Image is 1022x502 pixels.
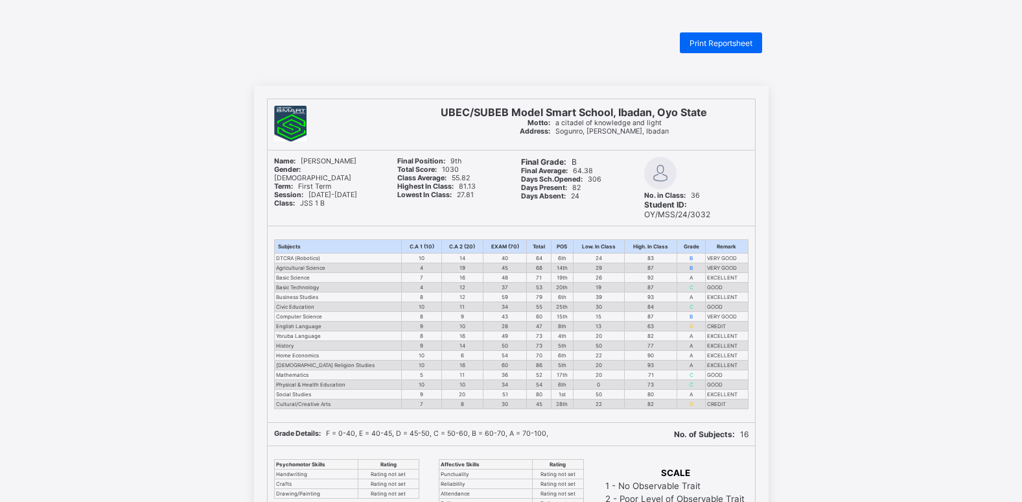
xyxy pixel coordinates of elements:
[706,302,748,311] td: GOOD
[552,379,574,389] td: 6th
[527,360,552,370] td: 86
[552,331,574,341] td: 4th
[552,389,574,399] td: 1st
[483,321,527,331] td: 28
[624,370,677,379] td: 71
[274,488,358,498] td: Drawing/Painting
[706,370,748,379] td: GOOD
[552,311,574,321] td: 15th
[358,488,419,498] td: Rating not set
[274,360,402,370] td: [DEMOGRAPHIC_DATA] Religion Studies
[573,253,624,263] td: 24
[521,184,567,192] b: Days Present:
[624,272,677,282] td: 92
[274,429,548,438] span: F = 0-40, E = 40-45, D = 45-50, C = 50-60, B = 60-70, A = 70-100,
[706,292,748,302] td: EXCELLENT
[274,165,301,174] b: Gender:
[624,379,677,389] td: 73
[706,321,748,331] td: CREDIT
[441,292,483,302] td: 12
[441,311,483,321] td: 9
[532,479,583,488] td: Rating not set
[573,399,624,409] td: 22
[527,389,552,399] td: 80
[573,379,624,389] td: 0
[402,341,441,350] td: 9
[441,341,483,350] td: 14
[552,253,574,263] td: 6th
[706,379,748,389] td: GOOD
[274,157,356,165] span: [PERSON_NAME]
[274,272,402,282] td: Basic Science
[274,199,295,208] b: Class:
[624,399,677,409] td: 82
[483,389,527,399] td: 51
[527,253,552,263] td: 64
[624,239,677,253] th: High. In Class
[402,360,441,370] td: 10
[677,350,706,360] td: A
[402,350,441,360] td: 10
[573,321,624,331] td: 13
[397,182,476,191] span: 81.13
[677,302,706,311] td: C
[527,341,552,350] td: 73
[441,350,483,360] td: 6
[706,253,748,263] td: VERY GOOD
[441,253,483,263] td: 14
[677,379,706,389] td: C
[441,263,483,272] td: 19
[644,191,700,200] span: 36
[274,370,402,379] td: Mathematics
[573,263,624,272] td: 29
[706,389,748,399] td: EXCELLENT
[706,263,748,272] td: VERY GOOD
[274,479,358,488] td: Crafts
[402,282,441,292] td: 4
[520,127,669,136] span: Sogunro, [PERSON_NAME], Ibadan
[274,253,402,263] td: DTCRA (Robotics)
[274,199,325,208] span: JSS 1 B
[402,272,441,282] td: 7
[624,350,677,360] td: 90
[402,389,441,399] td: 9
[706,350,748,360] td: EXCELLENT
[552,350,574,360] td: 6th
[677,263,706,272] td: B
[441,106,707,119] span: UBEC/SUBEB Model Smart School, Ibadan, Oyo State
[677,272,706,282] td: A
[274,263,402,272] td: Agricultural Science
[674,429,735,439] b: No. of Subjects:
[677,331,706,341] td: A
[274,341,402,350] td: History
[644,200,710,219] span: OY/MSS/24/3032
[397,165,459,174] span: 1030
[527,263,552,272] td: 68
[573,331,624,341] td: 20
[552,282,574,292] td: 20th
[677,321,706,331] td: D
[521,192,579,200] span: 24
[274,292,402,302] td: Business Studies
[573,360,624,370] td: 20
[624,389,677,399] td: 80
[274,165,351,182] span: [DEMOGRAPHIC_DATA]
[532,469,583,479] td: Rating not set
[552,321,574,331] td: 8th
[483,239,527,253] th: EXAM (70)
[274,429,321,438] b: Grade Details:
[274,331,402,341] td: Yoruba Language
[397,157,445,165] b: Final Position:
[521,192,566,200] b: Days Absent:
[274,182,293,191] b: Term:
[532,459,583,469] th: Rating
[527,292,552,302] td: 79
[274,379,402,389] td: Physical & Health Education
[552,272,574,282] td: 19th
[706,341,748,350] td: EXCELLENT
[706,399,748,409] td: CREDIT
[552,341,574,350] td: 5th
[573,311,624,321] td: 15
[483,399,527,409] td: 30
[483,360,527,370] td: 60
